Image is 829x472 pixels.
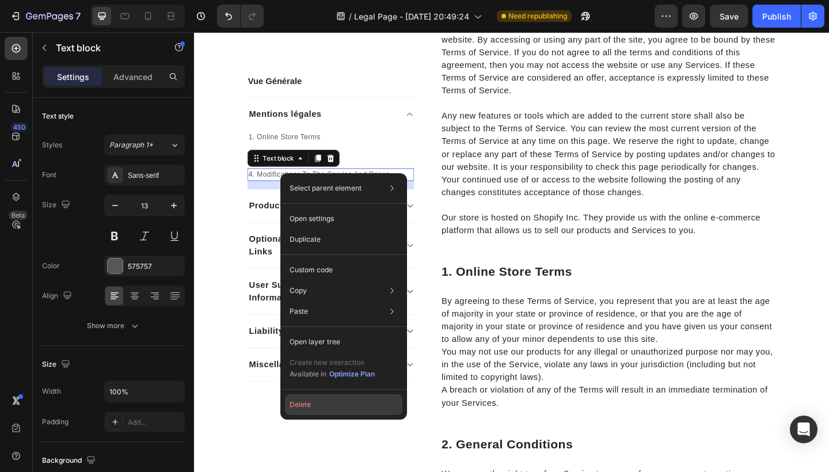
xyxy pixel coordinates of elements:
[42,357,73,372] div: Size
[87,320,140,332] div: Show more
[217,5,264,28] div: Undo/Redo
[508,11,567,21] span: Need republishing
[752,5,801,28] button: Publish
[290,370,326,378] span: Available in
[710,5,748,28] button: Save
[290,183,362,193] p: Select parent element
[56,41,154,55] p: Text block
[42,197,73,213] div: Size
[113,71,153,83] p: Advanced
[290,265,333,275] p: Custom code
[105,381,184,402] input: Auto
[269,341,632,383] p: You may not use our products for any illegal or unauthorized purpose nor may you, in the use of t...
[269,71,632,181] p: Any new features or tools which are added to the current store shall also be subject to the Terms...
[269,383,632,410] p: A breach or violation of any of the Terms will result in an immediate termination of your Services.
[57,71,89,83] p: Settings
[269,440,632,458] p: 2. General Conditions
[720,12,739,21] span: Save
[11,123,28,132] div: 450
[354,10,469,22] span: Legal Page - [DATE] 20:49:24
[290,357,375,368] p: Create new interaction
[128,261,182,272] div: 575757
[42,386,61,397] div: Width
[762,10,791,22] div: Publish
[290,286,307,296] p: Copy
[290,337,340,347] p: Open layer tree
[42,315,185,336] button: Show more
[128,170,182,181] div: Sans-serif
[194,32,829,472] iframe: Design area
[42,417,69,427] div: Padding
[104,135,185,155] button: Paragraph 1*
[285,394,402,415] button: Delete
[75,9,81,23] p: 7
[349,10,352,22] span: /
[42,261,60,271] div: Color
[9,211,28,220] div: Beta
[5,5,86,28] button: 7
[42,170,56,180] div: Font
[42,288,74,304] div: Align
[290,214,334,224] p: Open settings
[42,453,98,469] div: Background
[290,234,321,245] p: Duplicate
[109,140,153,150] span: Paragraph 1*
[329,368,375,380] button: Optimize Plan
[269,286,632,341] p: By agreeing to these Terms of Service, you represent that you are at least the age of majority in...
[790,416,817,443] div: Open Intercom Messenger
[269,181,632,223] p: Our store is hosted on Shopify Inc. They provide us with the online e-commerce platform that allo...
[42,111,74,121] div: Text style
[128,417,182,428] div: Add...
[290,306,308,317] p: Paste
[329,369,375,379] div: Optimize Plan
[42,140,62,150] div: Styles
[269,253,632,270] p: 1. Online Store Terms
